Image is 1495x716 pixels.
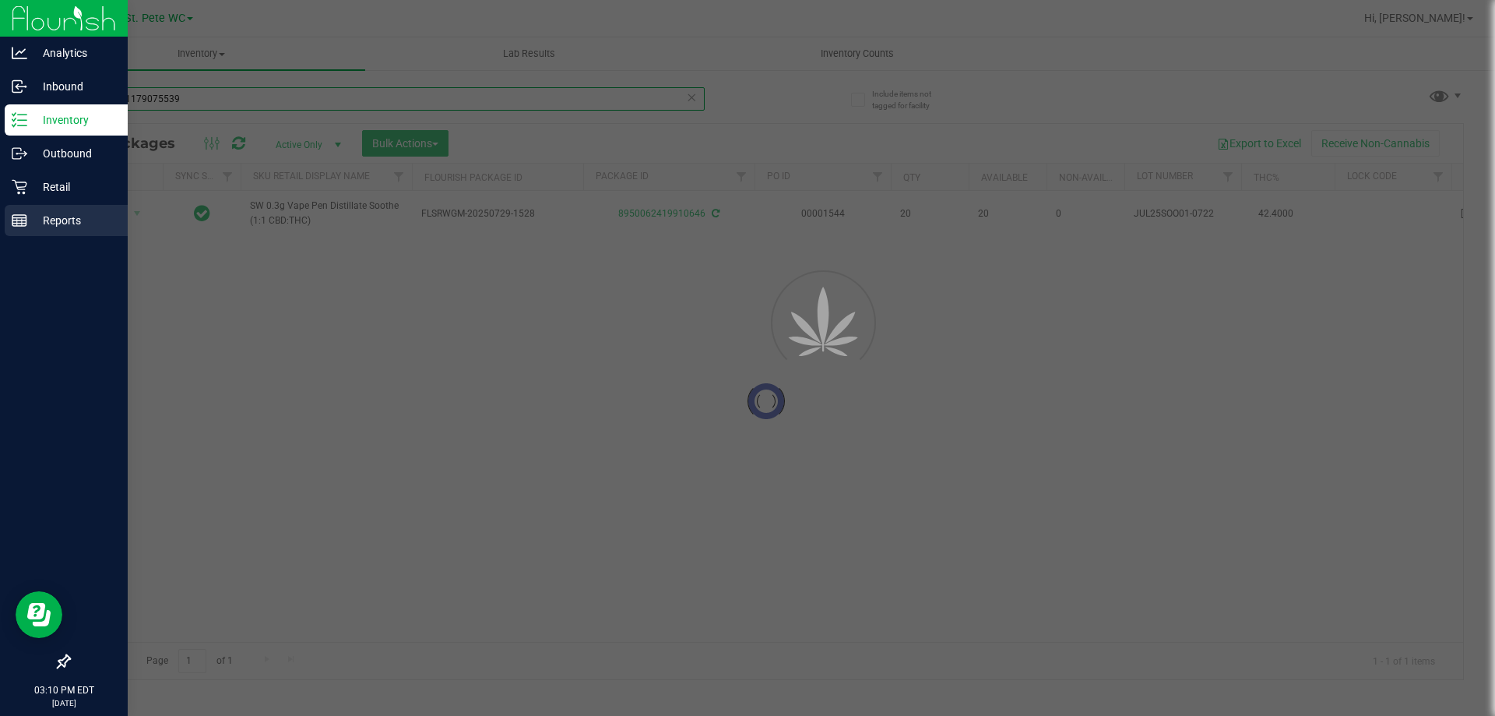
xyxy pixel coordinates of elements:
[12,45,27,61] inline-svg: Analytics
[27,111,121,129] p: Inventory
[7,683,121,697] p: 03:10 PM EDT
[27,144,121,163] p: Outbound
[12,79,27,94] inline-svg: Inbound
[27,211,121,230] p: Reports
[27,178,121,196] p: Retail
[27,77,121,96] p: Inbound
[27,44,121,62] p: Analytics
[16,591,62,638] iframe: Resource center
[12,179,27,195] inline-svg: Retail
[7,697,121,709] p: [DATE]
[12,146,27,161] inline-svg: Outbound
[12,112,27,128] inline-svg: Inventory
[12,213,27,228] inline-svg: Reports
